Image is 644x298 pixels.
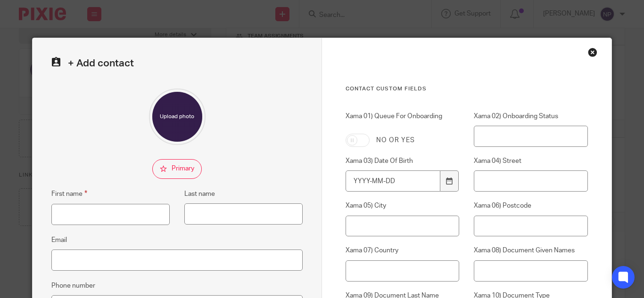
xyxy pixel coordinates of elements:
label: Xama 04) Street [474,156,587,166]
input: YYYY-MM-DD [346,170,440,192]
label: Xama 07) Country [346,246,459,255]
label: No or yes [376,136,415,145]
label: Xama 03) Date Of Birth [346,156,459,166]
label: Phone number [51,281,95,290]
label: Xama 08) Document Given Names [474,246,587,255]
label: Xama 05) City [346,201,459,210]
label: Xama 06) Postcode [474,201,587,210]
div: Close this dialog window [588,48,597,57]
h3: Contact Custom fields [346,85,588,93]
label: Xama 02) Onboarding Status [474,112,587,121]
label: Last name [184,189,215,199]
h2: + Add contact [51,57,303,70]
label: First name [51,188,87,199]
label: Xama 01) Queue For Onboarding [346,112,459,127]
label: Email [51,235,67,245]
